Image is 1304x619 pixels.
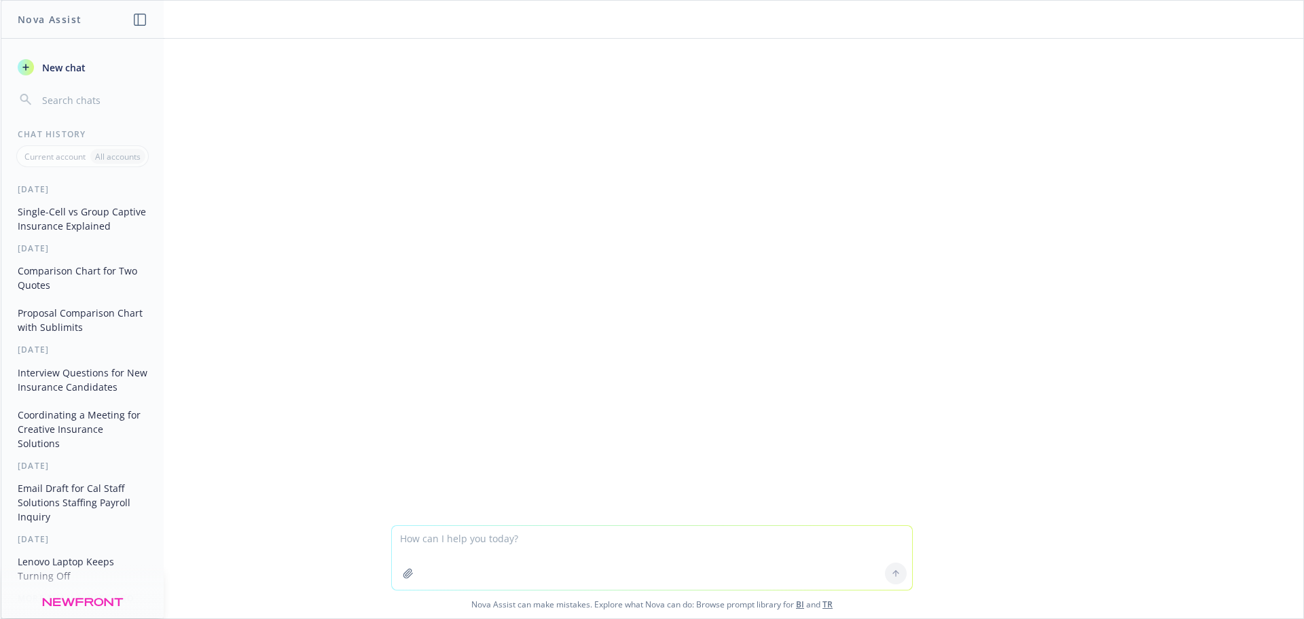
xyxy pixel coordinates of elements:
button: Coordinating a Meeting for Creative Insurance Solutions [12,404,153,455]
p: All accounts [95,151,141,162]
input: Search chats [39,90,147,109]
div: Chat History [1,128,164,140]
button: Comparison Chart for Two Quotes [12,260,153,296]
button: Interview Questions for New Insurance Candidates [12,361,153,398]
button: Single-Cell vs Group Captive Insurance Explained [12,200,153,237]
a: TR [822,599,833,610]
div: [DATE] [1,183,164,195]
h1: Nova Assist [18,12,81,26]
span: New chat [39,60,86,75]
div: [DATE] [1,533,164,545]
p: Current account [24,151,86,162]
div: More than a week ago [1,593,164,604]
button: Email Draft for Cal Staff Solutions Staffing Payroll Inquiry [12,477,153,528]
div: [DATE] [1,344,164,355]
div: [DATE] [1,243,164,254]
span: Nova Assist can make mistakes. Explore what Nova can do: Browse prompt library for and [6,590,1298,618]
div: [DATE] [1,460,164,472]
button: New chat [12,55,153,79]
button: Proposal Comparison Chart with Sublimits [12,302,153,338]
a: BI [796,599,804,610]
button: Lenovo Laptop Keeps Turning Off [12,550,153,587]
